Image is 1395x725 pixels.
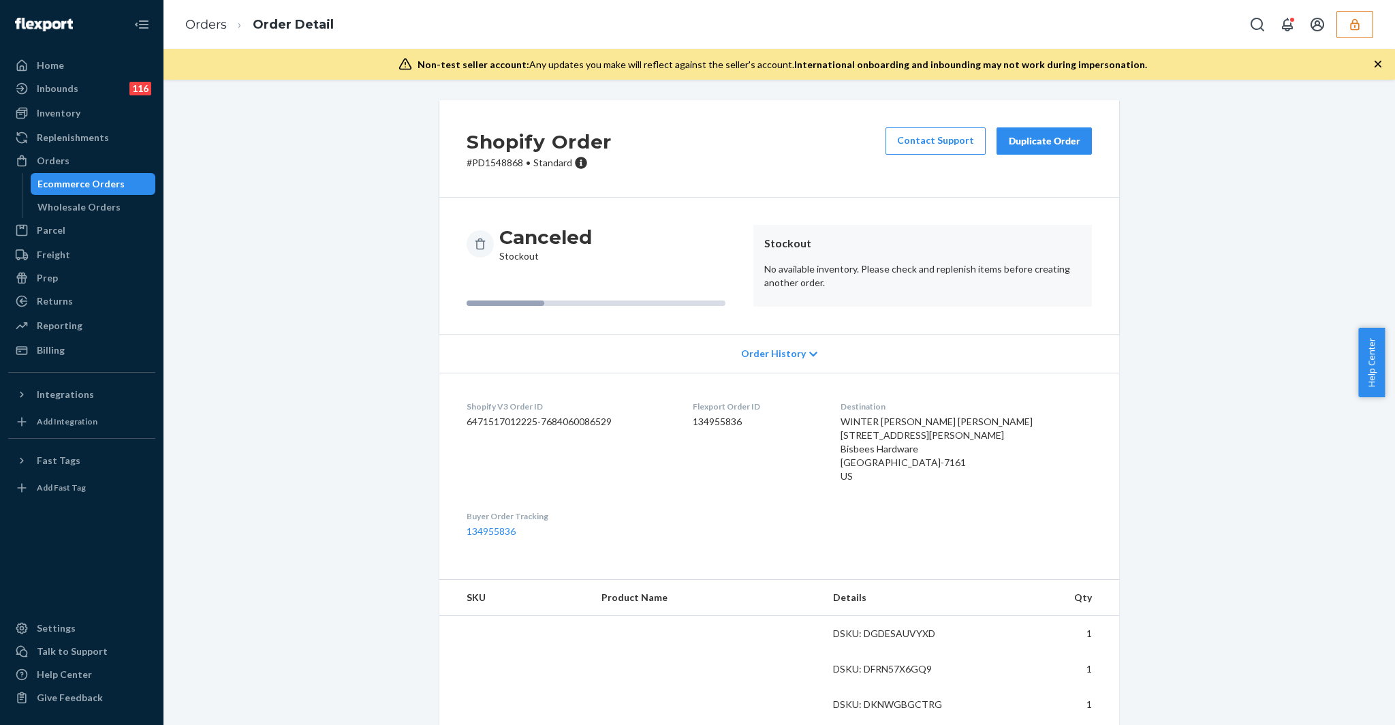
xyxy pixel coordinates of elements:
[1304,11,1331,38] button: Open account menu
[467,525,516,537] a: 134955836
[37,388,94,401] div: Integrations
[8,641,155,662] a: Talk to Support
[8,617,155,639] a: Settings
[8,78,155,99] a: Inbounds116
[37,154,69,168] div: Orders
[31,173,156,195] a: Ecommerce Orders
[467,401,671,412] dt: Shopify V3 Order ID
[8,450,155,472] button: Fast Tags
[1274,11,1301,38] button: Open notifications
[741,347,806,360] span: Order History
[37,200,121,214] div: Wholesale Orders
[526,157,531,168] span: •
[8,219,155,241] a: Parcel
[129,82,151,95] div: 116
[174,5,345,45] ol: breadcrumbs
[467,415,671,429] dd: 6471517012225-7684060086529
[37,82,78,95] div: Inbounds
[37,645,108,658] div: Talk to Support
[37,668,92,681] div: Help Center
[31,196,156,218] a: Wholesale Orders
[997,127,1092,155] button: Duplicate Order
[37,248,70,262] div: Freight
[833,662,961,676] div: DSKU: DFRN57X6GQ9
[8,315,155,337] a: Reporting
[1358,328,1385,397] button: Help Center
[185,17,227,32] a: Orders
[467,510,671,522] dt: Buyer Order Tracking
[128,11,155,38] button: Close Navigation
[972,580,1119,616] th: Qty
[693,401,819,412] dt: Flexport Order ID
[37,131,109,144] div: Replenishments
[8,244,155,266] a: Freight
[37,177,125,191] div: Ecommerce Orders
[833,627,961,641] div: DSKU: DGDESAUVYXD
[8,477,155,499] a: Add Fast Tag
[467,127,612,156] h2: Shopify Order
[841,416,1033,482] span: WINTER [PERSON_NAME] [PERSON_NAME] [STREET_ADDRESS][PERSON_NAME] Bisbees Hardware [GEOGRAPHIC_DAT...
[972,651,1119,687] td: 1
[439,580,591,616] th: SKU
[418,59,529,70] span: Non-test seller account:
[8,150,155,172] a: Orders
[8,55,155,76] a: Home
[693,415,819,429] dd: 134955836
[37,343,65,357] div: Billing
[37,454,80,467] div: Fast Tags
[8,267,155,289] a: Prep
[8,127,155,149] a: Replenishments
[37,294,73,308] div: Returns
[841,401,1092,412] dt: Destination
[8,339,155,361] a: Billing
[885,127,986,155] a: Contact Support
[591,580,822,616] th: Product Name
[533,157,572,168] span: Standard
[833,698,961,711] div: DSKU: DKNWGBGCTRG
[37,106,80,120] div: Inventory
[37,223,65,237] div: Parcel
[15,18,73,31] img: Flexport logo
[972,616,1119,652] td: 1
[37,319,82,333] div: Reporting
[37,416,97,427] div: Add Integration
[37,59,64,72] div: Home
[794,59,1147,70] span: International onboarding and inbounding may not work during impersonation.
[37,482,86,493] div: Add Fast Tag
[467,156,612,170] p: # PD1548868
[8,687,155,709] button: Give Feedback
[822,580,972,616] th: Details
[8,384,155,405] button: Integrations
[8,290,155,312] a: Returns
[1008,134,1080,148] div: Duplicate Order
[8,664,155,685] a: Help Center
[972,687,1119,722] td: 1
[764,262,1081,290] p: No available inventory. Please check and replenish items before creating another order.
[37,621,76,635] div: Settings
[8,102,155,124] a: Inventory
[253,17,334,32] a: Order Detail
[418,58,1147,72] div: Any updates you make will reflect against the seller's account.
[37,691,103,705] div: Give Feedback
[37,271,58,285] div: Prep
[499,225,592,263] div: Stockout
[764,236,1081,251] header: Stockout
[499,225,592,249] h3: Canceled
[1244,11,1271,38] button: Open Search Box
[8,411,155,433] a: Add Integration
